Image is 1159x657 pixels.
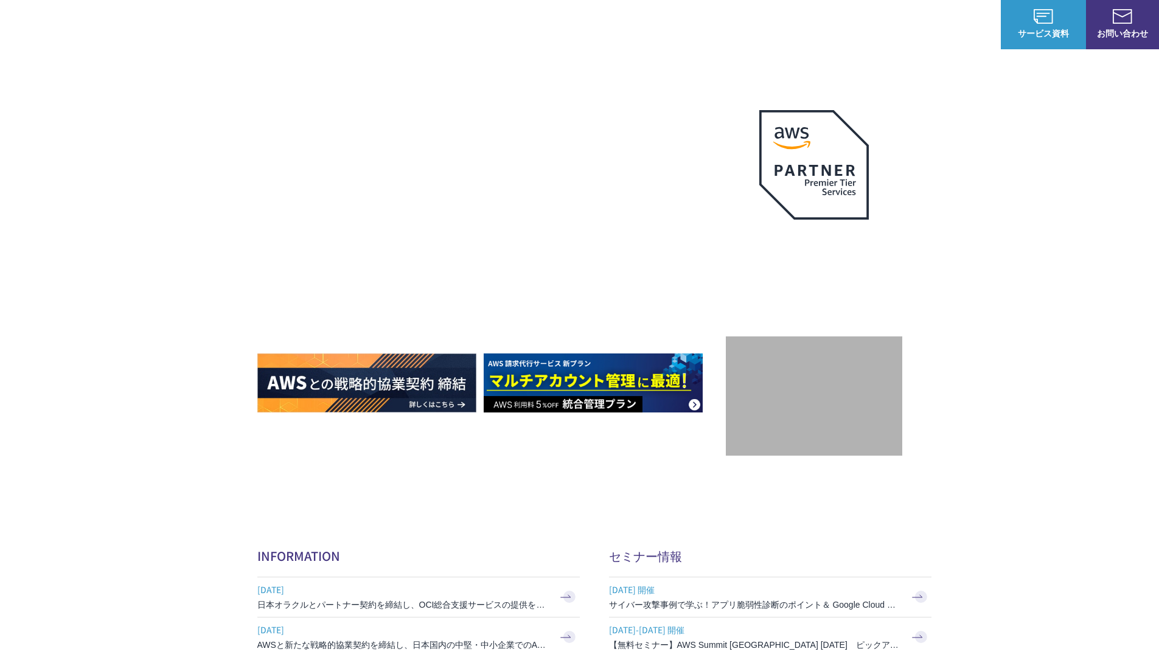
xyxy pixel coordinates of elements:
[257,580,549,599] span: [DATE]
[884,18,930,31] p: ナレッジ
[1113,9,1132,24] img: お問い合わせ
[257,620,549,639] span: [DATE]
[257,134,726,188] p: AWSの導入からコスト削減、 構成・運用の最適化からデータ活用まで 規模や業種業態を問わない マネージドサービスで
[955,18,989,31] a: ログイン
[759,110,869,220] img: AWSプレミアティアサービスパートナー
[826,18,860,31] a: 導入事例
[609,580,901,599] span: [DATE] 開催
[580,18,609,31] p: 強み
[257,639,549,651] h3: AWSと新たな戦略的協業契約を締結し、日本国内の中堅・中小企業でのAWS活用を加速
[257,547,580,565] h2: INFORMATION
[1086,27,1159,40] span: お問い合わせ
[257,617,580,657] a: [DATE] AWSと新たな戦略的協業契約を締結し、日本国内の中堅・中小企業でのAWS活用を加速
[257,200,726,317] h1: AWS ジャーニーの 成功を実現
[745,234,883,281] p: 最上位プレミアティア サービスパートナー
[257,599,549,611] h3: 日本オラクルとパートナー契約を締結し、OCI総合支援サービスの提供を開始
[633,18,680,31] p: サービス
[484,353,703,412] img: AWS請求代行サービス 統合管理プラン
[750,355,878,443] img: 契約件数
[1001,27,1086,40] span: サービス資料
[609,620,901,639] span: [DATE]-[DATE] 開催
[257,577,580,617] a: [DATE] 日本オラクルとパートナー契約を締結し、OCI総合支援サービスの提供を開始
[257,353,476,412] img: AWSとの戦略的協業契約 締結
[800,234,827,252] em: AWS
[140,12,228,37] span: NHN テコラス AWS総合支援サービス
[609,577,931,617] a: [DATE] 開催 サイバー攻撃事例で学ぶ！アプリ脆弱性診断のポイント＆ Google Cloud セキュリティ対策
[609,599,901,611] h3: サイバー攻撃事例で学ぶ！アプリ脆弱性診断のポイント＆ Google Cloud セキュリティ対策
[609,639,901,651] h3: 【無料セミナー】AWS Summit [GEOGRAPHIC_DATA] [DATE] ピックアップセッション
[1034,9,1053,24] img: AWS総合支援サービス C-Chorus サービス資料
[18,10,228,39] a: AWS総合支援サービス C-Chorus NHN テコラスAWS総合支援サービス
[704,18,801,31] p: 業種別ソリューション
[609,617,931,657] a: [DATE]-[DATE] 開催 【無料セミナー】AWS Summit [GEOGRAPHIC_DATA] [DATE] ピックアップセッション
[609,547,931,565] h2: セミナー情報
